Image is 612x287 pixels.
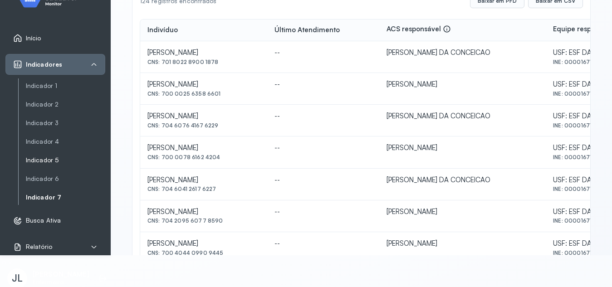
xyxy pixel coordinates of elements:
[147,49,260,57] div: [PERSON_NAME]
[13,34,98,43] a: Início
[387,112,539,121] div: [PERSON_NAME] DA CONCEICAO
[274,208,372,216] div: --
[274,112,372,121] div: --
[274,80,372,89] div: --
[147,218,260,224] div: CNS: 704 2095 6077 8590
[387,239,539,248] div: [PERSON_NAME]
[33,270,89,279] p: [PERSON_NAME]
[387,176,539,185] div: [PERSON_NAME] DA CONCEICAO
[274,26,340,34] div: Último Atendimento
[274,239,372,248] div: --
[147,250,260,256] div: CNS: 700 4044 0990 9445
[147,91,260,97] div: CNS: 700 0025 6358 6601
[26,117,105,129] a: Indicador 3
[33,278,89,286] p: Enfermeiro
[274,176,372,185] div: --
[26,101,105,108] a: Indicador 2
[26,99,105,110] a: Indicador 2
[26,82,105,90] a: Indicador 1
[12,272,23,284] span: JL
[387,49,539,57] div: [PERSON_NAME] DA CONCEICAO
[26,119,105,127] a: Indicador 3
[274,49,372,57] div: --
[26,80,105,92] a: Indicador 1
[26,61,62,68] span: Indicadores
[147,112,260,121] div: [PERSON_NAME]
[147,122,260,129] div: CNS: 704 6076 4167 6229
[147,208,260,216] div: [PERSON_NAME]
[147,154,260,161] div: CNS: 700 0078 6162 4204
[387,25,451,35] div: ACS responsável
[13,216,98,225] a: Busca Ativa
[274,144,372,152] div: --
[147,176,260,185] div: [PERSON_NAME]
[26,136,105,147] a: Indicador 4
[26,175,105,183] a: Indicador 6
[147,59,260,65] div: CNS: 701 8022 8900 1878
[26,194,105,201] a: Indicador 7
[147,80,260,89] div: [PERSON_NAME]
[26,173,105,185] a: Indicador 6
[387,144,539,152] div: [PERSON_NAME]
[26,155,105,166] a: Indicador 5
[26,156,105,164] a: Indicador 5
[387,80,539,89] div: [PERSON_NAME]
[26,34,41,42] span: Início
[147,144,260,152] div: [PERSON_NAME]
[26,138,105,146] a: Indicador 4
[26,243,52,251] span: Relatório
[147,239,260,248] div: [PERSON_NAME]
[147,186,260,192] div: CNS: 704 6041 2617 6227
[387,208,539,216] div: [PERSON_NAME]
[147,26,178,34] div: Indivíduo
[26,217,61,224] span: Busca Ativa
[26,192,105,203] a: Indicador 7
